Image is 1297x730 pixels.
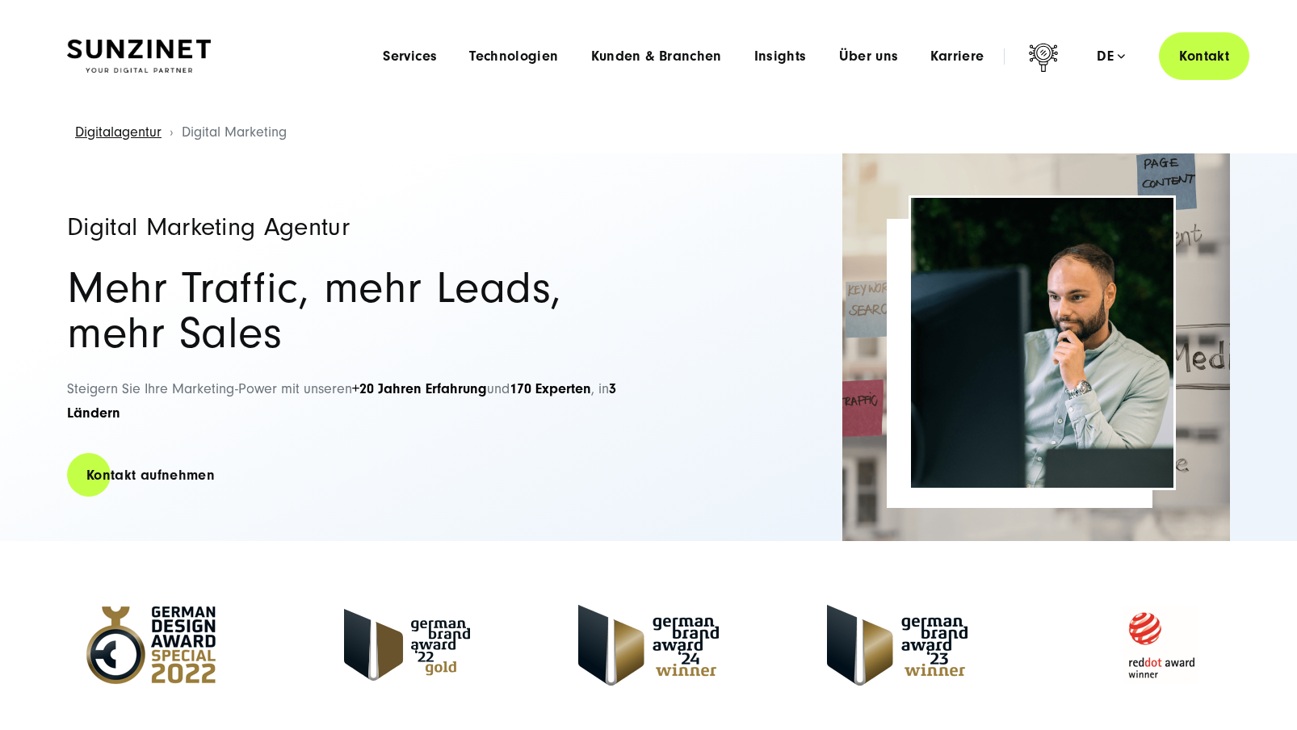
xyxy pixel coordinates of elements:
a: Services [383,48,437,65]
h2: Mehr Traffic, mehr Leads, mehr Sales [67,266,632,356]
strong: +20 Jahren Erfahrung [352,380,487,397]
a: Digitalagentur [75,124,162,141]
img: Full-Service Digitalagentur SUNZINET - Digital Marketing [911,198,1173,488]
a: Karriere [930,48,984,65]
img: German-Brand-Award - Full Service digital agentur SUNZINET [578,605,719,686]
a: Technologien [469,48,558,65]
img: Reddot Award Winner - Full Service Digitalagentur SUNZINET [1076,597,1245,694]
a: Kunden & Branchen [591,48,722,65]
span: Digital Marketing [182,124,287,141]
a: Insights [754,48,807,65]
a: Kontakt aufnehmen [67,452,234,498]
h1: Digital Marketing Agentur [67,214,632,240]
img: German Brand Award 2022 Gold Winner - Full Service Digitalagentur SUNZINET [344,609,470,681]
span: Steigern Sie Ihre Marketing-Power mit unseren und , in [67,380,616,422]
img: German Brand Award 2023 Winner - Full Service digital agentur SUNZINET [827,605,968,686]
img: German Design Award Speacial - Full Service Digitalagentur SUNZINET [66,597,236,694]
a: Über uns [839,48,899,65]
div: de [1097,48,1125,65]
a: Kontakt [1159,32,1249,80]
img: Full-Service Digitalagentur SUNZINET - Digital Marketing_2 [842,153,1230,541]
img: SUNZINET Full Service Digital Agentur [67,40,211,73]
strong: 170 Experten [510,380,591,397]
